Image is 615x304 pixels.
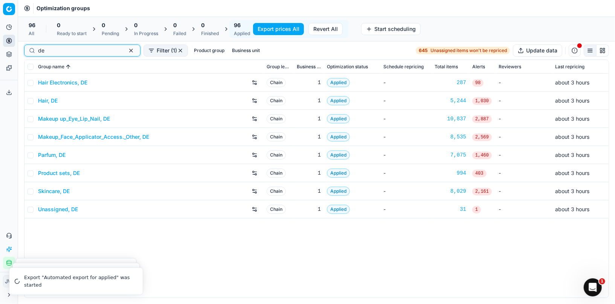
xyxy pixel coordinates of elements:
button: Start scheduling [361,23,421,35]
span: Reviewers [499,64,521,70]
span: Chain [267,150,286,160]
div: Ready to start [57,31,87,37]
div: 1 [297,206,321,213]
span: Schedule repricing [383,64,424,70]
span: 2,569 [472,134,492,141]
span: Optimization status [327,64,368,70]
a: 31 [435,206,466,213]
span: Business unit [297,64,321,70]
span: 0 [57,21,60,29]
span: about 3 hours [555,206,589,212]
a: Makeup up_Eye_Lip_Nail, DE [38,115,110,123]
strong: 645 [419,48,427,54]
div: 10,837 [435,115,466,123]
td: - [380,182,432,200]
td: - [496,146,552,164]
a: 8,029 [435,187,466,195]
span: 96 [234,21,241,29]
span: 98 [472,79,484,87]
div: 1 [297,187,321,195]
td: - [380,200,432,218]
a: Parfum, DE [38,151,66,159]
span: 0 [102,21,105,29]
div: 1 [297,151,321,159]
span: Chain [267,96,286,105]
span: Applied [327,78,350,87]
td: - [496,200,552,218]
td: - [496,74,552,92]
a: 7,075 [435,151,466,159]
button: Product group [191,46,227,55]
div: Finished [201,31,219,37]
div: Applied [234,31,250,37]
a: 8,535 [435,133,466,141]
button: Revert All [308,23,343,35]
td: - [496,128,552,146]
button: Sorted by Group name ascending [64,63,72,71]
span: Chain [267,169,286,178]
div: 1 [297,115,321,123]
button: Export prices All [253,23,304,35]
div: 1 [297,79,321,86]
a: Makeup_Face_Applicator_Access._Other, DE [38,133,149,141]
span: Applied [327,132,350,141]
span: about 3 hours [555,188,589,194]
nav: breadcrumb [37,5,90,12]
span: 0 [134,21,137,29]
span: 2,887 [472,115,492,123]
td: - [380,164,432,182]
span: 1 [599,278,605,284]
span: Group name [38,64,64,70]
button: Update data [513,45,562,57]
input: Search [38,47,121,54]
span: about 3 hours [555,97,589,104]
span: Applied [327,169,350,178]
a: Hair, DE [38,97,58,104]
span: 0 [201,21,204,29]
button: Business unit [229,46,263,55]
span: 0 [173,21,177,29]
td: - [380,128,432,146]
span: 1 [472,206,481,213]
a: 994 [435,169,466,177]
span: Chain [267,205,286,214]
span: about 3 hours [555,79,589,86]
span: about 3 hours [555,115,589,122]
a: Skincare, DE [38,187,70,195]
span: Applied [327,150,350,160]
button: JW [3,275,15,287]
span: 403 [472,170,487,177]
span: Total items [435,64,458,70]
span: 2,161 [472,188,492,195]
td: - [380,110,432,128]
span: 96 [29,21,35,29]
div: 1 [297,97,321,104]
a: 287 [435,79,466,86]
span: Unassigned items won't be repriced [430,48,507,54]
span: Applied [327,205,350,214]
a: Product sets, DE [38,169,80,177]
span: about 3 hours [555,134,589,140]
span: Applied [327,114,350,123]
span: Last repricing [555,64,584,70]
span: Chain [267,78,286,87]
div: 1 [297,133,321,141]
span: Applied [327,187,350,196]
td: - [496,182,552,200]
span: Chain [267,187,286,196]
div: Export "Automated export for applied" was started [24,274,134,289]
a: Unassigned, DE [38,206,78,213]
div: All [29,31,35,37]
button: Filter (1) [143,45,188,57]
span: Group level [267,64,291,70]
div: 5,244 [435,97,466,104]
span: 1,460 [472,152,492,159]
div: Pending [102,31,119,37]
td: - [380,74,432,92]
